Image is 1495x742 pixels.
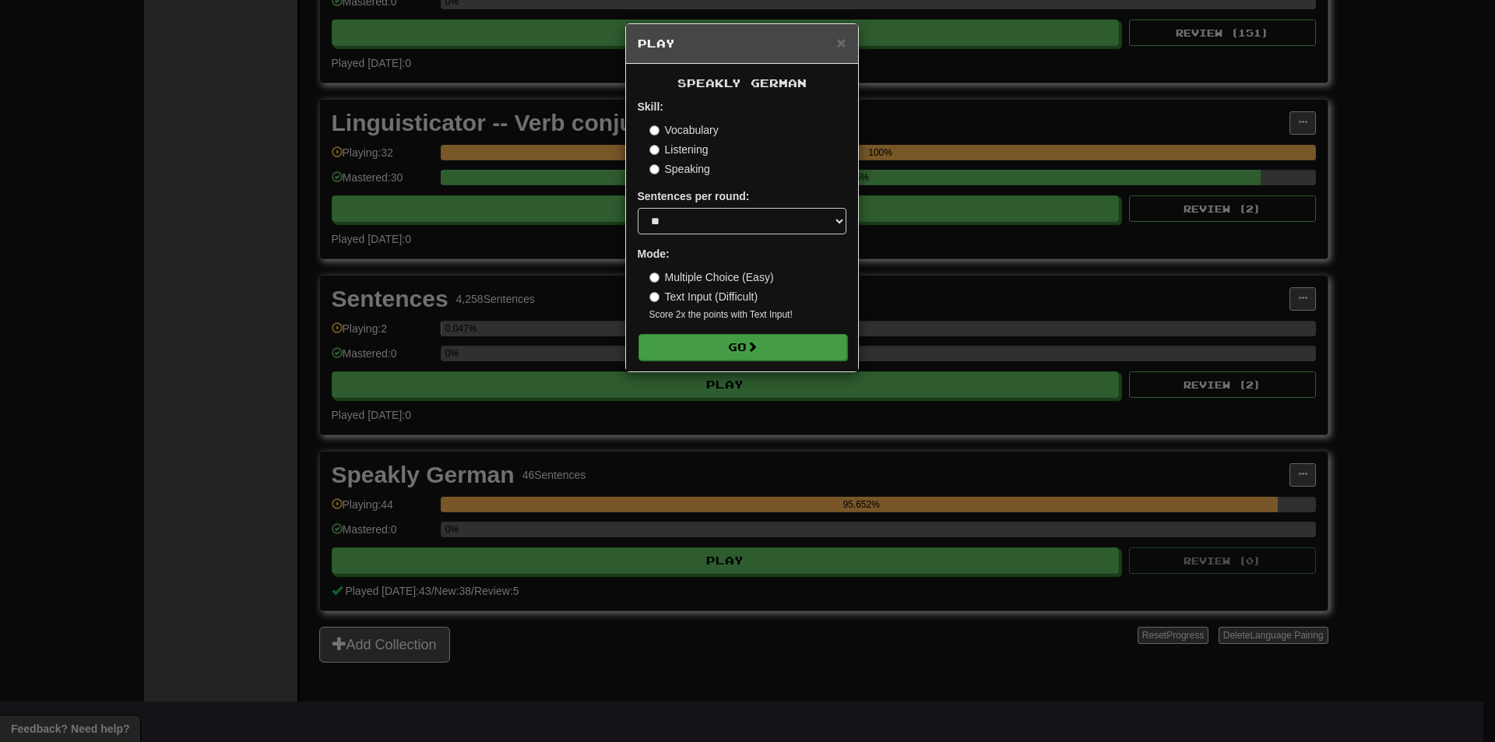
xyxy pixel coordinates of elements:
[649,164,660,174] input: Speaking
[638,334,847,360] button: Go
[649,308,846,322] small: Score 2x the points with Text Input !
[836,34,846,51] button: Close
[638,188,750,204] label: Sentences per round:
[649,289,758,304] label: Text Input (Difficult)
[649,142,709,157] label: Listening
[677,76,807,90] span: Speakly German
[649,122,719,138] label: Vocabulary
[638,100,663,113] strong: Skill:
[649,125,660,135] input: Vocabulary
[638,248,670,260] strong: Mode:
[649,273,660,283] input: Multiple Choice (Easy)
[836,33,846,51] span: ×
[649,292,660,302] input: Text Input (Difficult)
[649,269,774,285] label: Multiple Choice (Easy)
[649,161,710,177] label: Speaking
[638,36,846,51] h5: Play
[649,145,660,155] input: Listening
